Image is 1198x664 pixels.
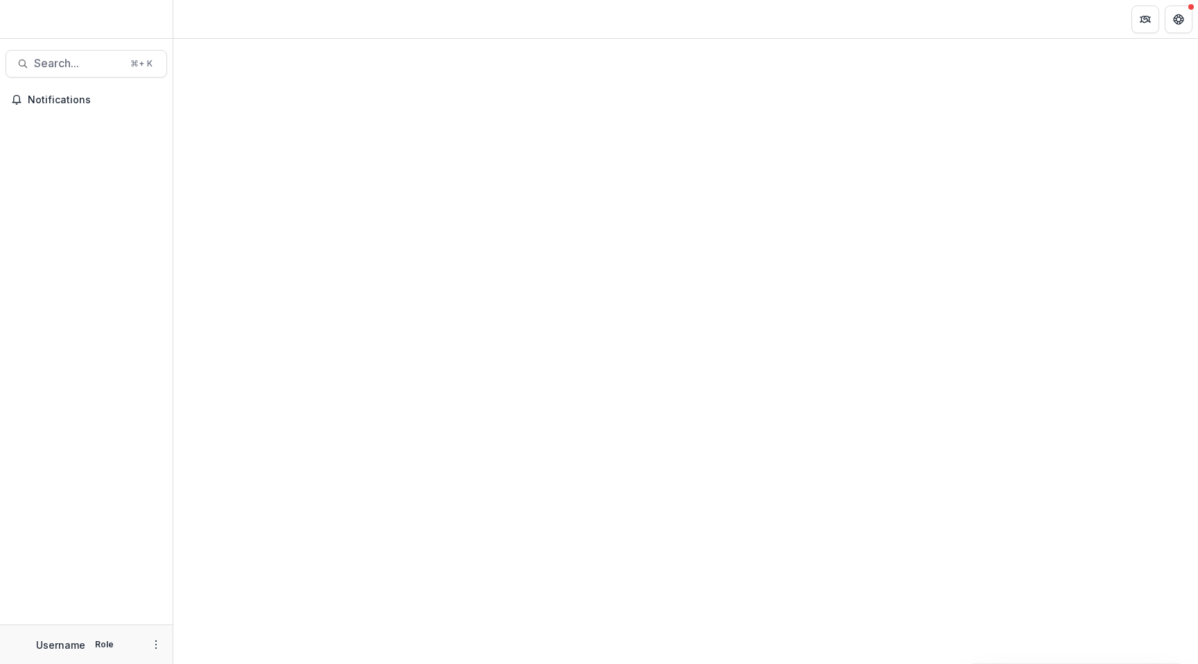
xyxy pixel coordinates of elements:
div: ⌘ + K [128,56,155,71]
button: More [148,636,164,653]
span: Notifications [28,94,162,106]
nav: breadcrumb [179,9,238,29]
span: Search... [34,57,122,70]
p: Username [36,638,85,652]
button: Notifications [6,89,167,111]
button: Search... [6,50,167,78]
button: Get Help [1165,6,1192,33]
p: Role [91,638,118,651]
button: Partners [1131,6,1159,33]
